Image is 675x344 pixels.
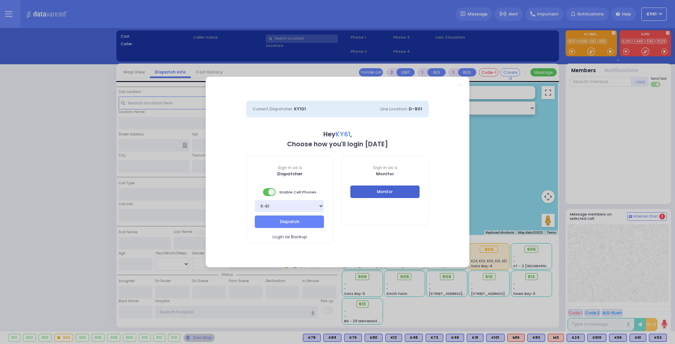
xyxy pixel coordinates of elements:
span: KY61 [336,130,350,139]
span: Current Dispatcher: [253,106,293,112]
b: Dispatcher [277,171,303,177]
span: Login as Backup [273,234,307,240]
button: Dispatch [255,215,324,228]
b: Hey , [323,130,352,139]
span: Sign in as a [342,165,429,171]
span: Line Location: [380,106,408,112]
span: KY101 [294,106,306,112]
span: D-801 [409,106,422,112]
b: Monitor [376,171,394,177]
b: Choose how you'll login [DATE] [287,140,388,149]
span: Enable Cell Phones [263,187,316,197]
a: Close [458,83,462,87]
span: Sign in as a [247,165,333,171]
button: Monitor [350,186,420,198]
